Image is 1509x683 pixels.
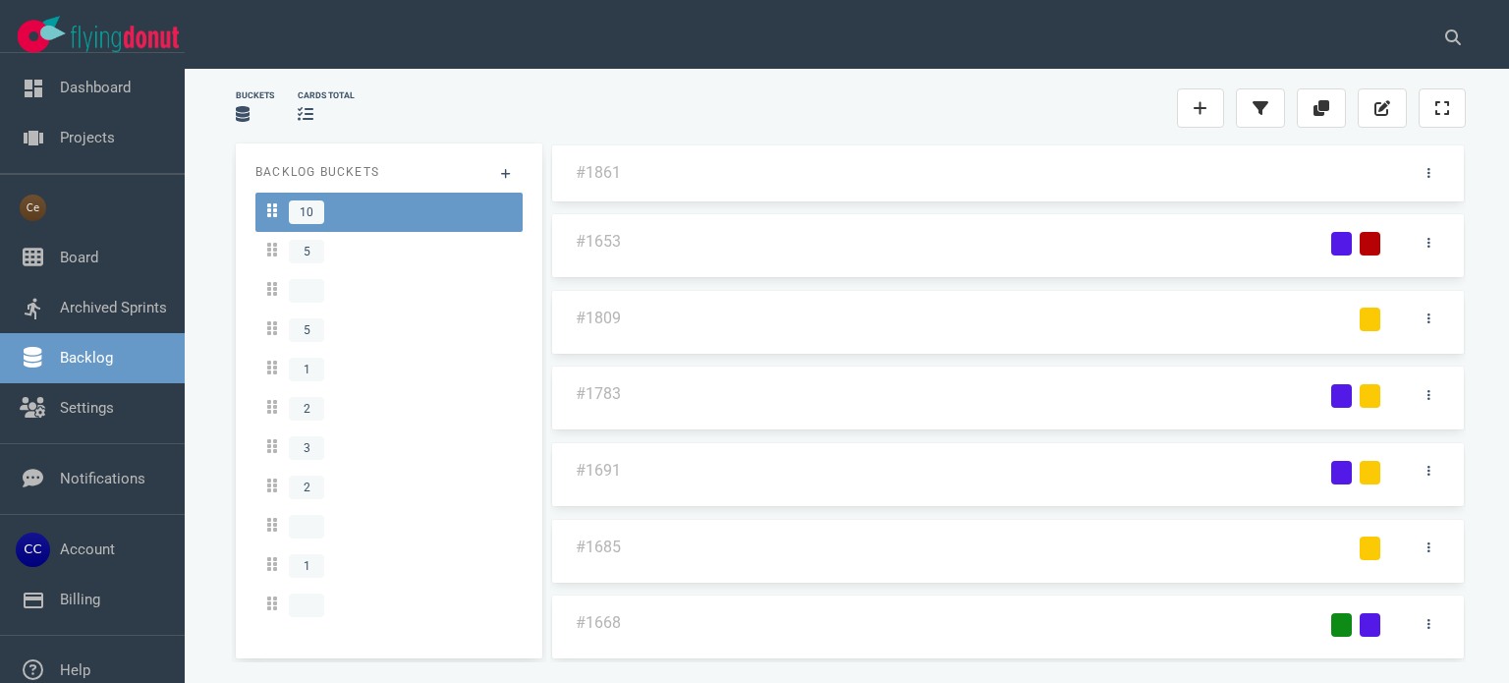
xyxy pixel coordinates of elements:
a: #1861 [576,163,621,182]
span: 2 [289,397,324,421]
a: #1685 [576,538,621,556]
a: 1 [255,546,523,586]
span: 2 [289,476,324,499]
a: 1 [255,350,523,389]
a: #1653 [576,232,621,251]
a: #1783 [576,384,621,403]
a: 10 [255,193,523,232]
a: Settings [60,399,114,417]
a: 5 [255,232,523,271]
span: 1 [289,358,324,381]
a: 2 [255,468,523,507]
span: 5 [289,318,324,342]
a: Billing [60,591,100,608]
a: 2 [255,389,523,428]
a: Board [60,249,98,266]
div: cards total [298,89,355,102]
a: #1691 [576,461,621,480]
a: Dashboard [60,79,131,96]
span: 3 [289,436,324,460]
a: Backlog [60,349,113,367]
p: Backlog Buckets [255,163,523,181]
a: 5 [255,311,523,350]
div: Buckets [236,89,274,102]
span: 5 [289,240,324,263]
a: Archived Sprints [60,299,167,316]
a: Account [60,541,115,558]
a: #1809 [576,309,621,327]
a: Projects [60,129,115,146]
a: 3 [255,428,523,468]
span: 10 [289,200,324,224]
span: 1 [289,554,324,578]
a: Notifications [60,470,145,487]
a: #1668 [576,613,621,632]
img: Flying Donut text logo [71,26,179,52]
